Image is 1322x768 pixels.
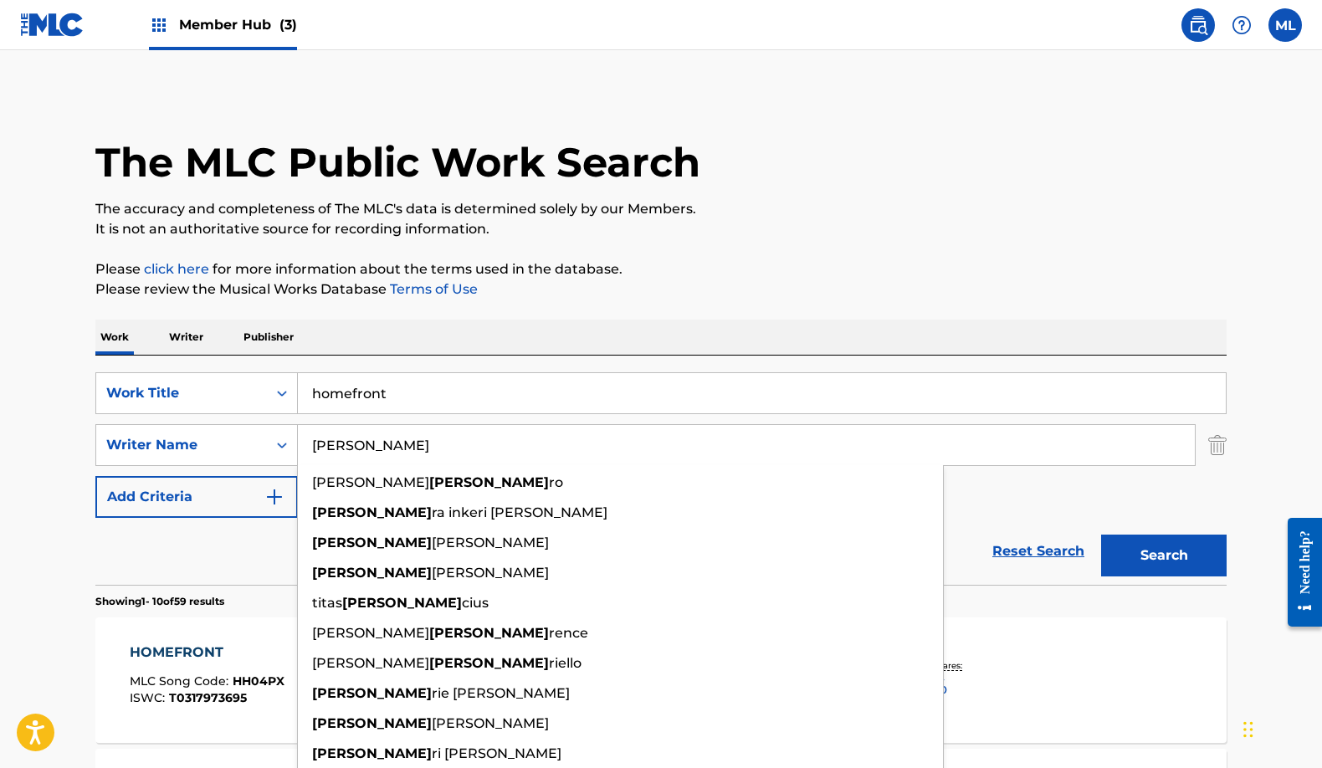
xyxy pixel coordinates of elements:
[130,673,233,689] span: MLC Song Code :
[95,279,1227,300] p: Please review the Musical Works Database
[312,655,429,671] span: [PERSON_NAME]
[312,535,432,550] strong: [PERSON_NAME]
[312,685,432,701] strong: [PERSON_NAME]
[106,435,257,455] div: Writer Name
[1268,8,1302,42] div: User Menu
[149,15,169,35] img: Top Rightsholders
[429,655,549,671] strong: [PERSON_NAME]
[233,673,284,689] span: HH04PX
[95,476,298,518] button: Add Criteria
[432,685,570,701] span: rie [PERSON_NAME]
[432,745,561,761] span: ri [PERSON_NAME]
[1275,504,1322,642] iframe: Resource Center
[429,625,549,641] strong: [PERSON_NAME]
[95,259,1227,279] p: Please for more information about the terms used in the database.
[432,565,549,581] span: [PERSON_NAME]
[1225,8,1258,42] div: Help
[279,17,297,33] span: (3)
[312,474,429,490] span: [PERSON_NAME]
[144,261,209,277] a: click here
[95,219,1227,239] p: It is not an authoritative source for recording information.
[342,595,462,611] strong: [PERSON_NAME]
[169,690,247,705] span: T0317973695
[1101,535,1227,576] button: Search
[1208,424,1227,466] img: Delete Criterion
[20,13,85,37] img: MLC Logo
[1232,15,1252,35] img: help
[1188,15,1208,35] img: search
[432,535,549,550] span: [PERSON_NAME]
[984,533,1093,570] a: Reset Search
[95,594,224,609] p: Showing 1 - 10 of 59 results
[95,372,1227,585] form: Search Form
[312,745,432,761] strong: [PERSON_NAME]
[432,504,607,520] span: ra inkeri [PERSON_NAME]
[549,655,582,671] span: riello
[549,625,588,641] span: rence
[238,320,299,355] p: Publisher
[95,137,700,187] h1: The MLC Public Work Search
[312,504,432,520] strong: [PERSON_NAME]
[130,643,284,663] div: HOMEFRONT
[130,690,169,705] span: ISWC :
[312,715,432,731] strong: [PERSON_NAME]
[312,625,429,641] span: [PERSON_NAME]
[95,199,1227,219] p: The accuracy and completeness of The MLC's data is determined solely by our Members.
[179,15,297,34] span: Member Hub
[95,617,1227,743] a: HOMEFRONTMLC Song Code:HH04PXISWC:T0317973695Writers (1)[PERSON_NAME]Recording Artists (0)Total K...
[312,565,432,581] strong: [PERSON_NAME]
[549,474,563,490] span: ro
[264,487,284,507] img: 9d2ae6d4665cec9f34b9.svg
[432,715,549,731] span: [PERSON_NAME]
[429,474,549,490] strong: [PERSON_NAME]
[1243,704,1253,755] div: Drag
[164,320,208,355] p: Writer
[95,320,134,355] p: Work
[106,383,257,403] div: Work Title
[1238,688,1322,768] iframe: Chat Widget
[1181,8,1215,42] a: Public Search
[462,595,489,611] span: cius
[387,281,478,297] a: Terms of Use
[312,595,342,611] span: titas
